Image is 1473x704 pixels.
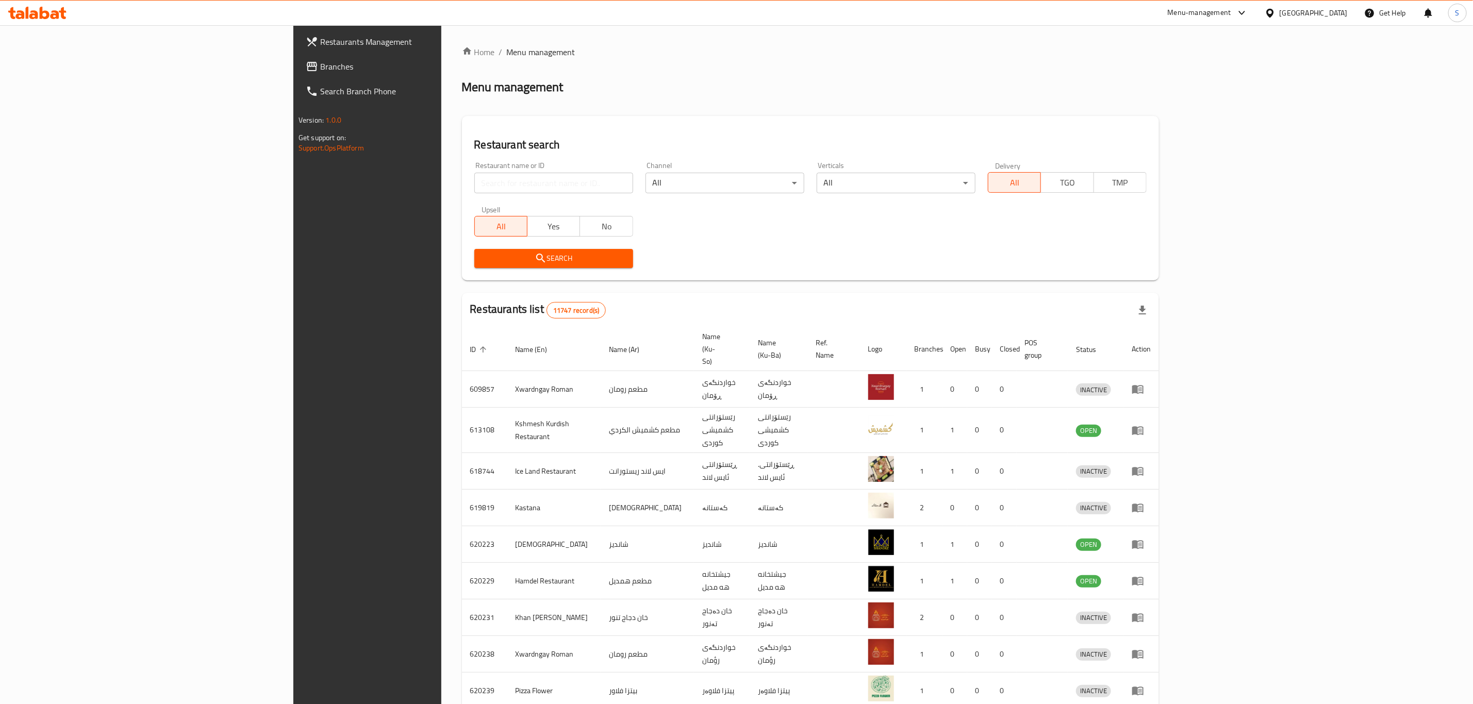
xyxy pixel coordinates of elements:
[906,327,942,371] th: Branches
[1076,648,1111,661] div: INACTIVE
[601,371,694,408] td: مطعم رومان
[507,371,601,408] td: Xwardngay Roman
[750,599,808,636] td: خان دەجاج تەنور
[609,343,653,356] span: Name (Ar)
[816,337,848,361] span: Ref. Name
[325,113,341,127] span: 1.0.0
[967,453,992,490] td: 0
[474,249,633,268] button: Search
[750,453,808,490] td: .ڕێستۆرانتی ئایس لاند
[320,85,531,97] span: Search Branch Phone
[967,327,992,371] th: Busy
[1130,298,1155,323] div: Export file
[601,408,694,453] td: مطعم كشميش الكردي
[868,415,894,441] img: Kshmesh Kurdish Restaurant
[1040,172,1094,193] button: TGO
[995,162,1021,169] label: Delivery
[967,490,992,526] td: 0
[1076,575,1101,587] span: OPEN
[1076,575,1101,588] div: OPEN
[507,408,601,453] td: Kshmesh Kurdish Restaurant
[942,490,967,526] td: 0
[462,46,1159,58] nav: breadcrumb
[1132,424,1151,437] div: Menu
[507,563,601,599] td: Hamdel Restaurant
[942,408,967,453] td: 1
[474,173,633,193] input: Search for restaurant name or ID..
[1098,175,1143,190] span: TMP
[868,566,894,592] img: Hamdel Restaurant
[1076,685,1111,697] span: INACTIVE
[1076,539,1101,550] span: OPEN
[470,343,490,356] span: ID
[547,306,605,315] span: 11747 record(s)
[942,453,967,490] td: 1
[694,408,750,453] td: رێستۆرانتی کشمیشى كوردى
[868,602,894,628] img: Khan Dejaj Tanoor
[868,639,894,665] img: Xwardngay Roman
[868,374,894,400] img: Xwardngay Roman
[817,173,975,193] div: All
[474,216,527,237] button: All
[942,636,967,673] td: 0
[532,219,576,234] span: Yes
[1076,502,1111,514] span: INACTIVE
[992,408,1017,453] td: 0
[601,453,694,490] td: ايس لاند ريستورانت
[1123,327,1159,371] th: Action
[868,493,894,518] img: Kastana
[750,371,808,408] td: خواردنگەی ڕۆمان
[507,599,601,636] td: Khan [PERSON_NAME]
[1455,7,1460,19] span: S
[942,563,967,599] td: 1
[860,327,906,371] th: Logo
[1076,685,1111,697] div: INACTIVE
[988,172,1041,193] button: All
[1132,575,1151,587] div: Menu
[906,599,942,636] td: 2
[1132,465,1151,477] div: Menu
[967,408,992,453] td: 0
[992,175,1037,190] span: All
[967,371,992,408] td: 0
[479,219,523,234] span: All
[1076,425,1101,437] span: OPEN
[750,636,808,673] td: خواردنگەی رؤمان
[601,636,694,673] td: مطعم رومان
[1132,684,1151,697] div: Menu
[1076,612,1111,624] span: INACTIVE
[942,526,967,563] td: 1
[906,371,942,408] td: 1
[297,29,539,54] a: Restaurants Management
[1076,465,1111,477] span: INACTIVE
[601,599,694,636] td: خان دجاج تنور
[906,636,942,673] td: 1
[992,636,1017,673] td: 0
[601,490,694,526] td: [DEMOGRAPHIC_DATA]
[967,636,992,673] td: 0
[547,302,606,319] div: Total records count
[584,219,628,234] span: No
[580,216,633,237] button: No
[646,173,804,193] div: All
[320,60,531,73] span: Branches
[967,526,992,563] td: 0
[601,563,694,599] td: مطعم همديل
[1045,175,1089,190] span: TGO
[507,46,575,58] span: Menu management
[297,54,539,79] a: Branches
[750,408,808,453] td: رێستۆرانتی کشمیشى كوردى
[992,563,1017,599] td: 0
[1076,343,1110,356] span: Status
[297,79,539,104] a: Search Branch Phone
[992,526,1017,563] td: 0
[299,113,324,127] span: Version:
[1076,384,1111,396] span: INACTIVE
[942,327,967,371] th: Open
[758,337,796,361] span: Name (Ku-Ba)
[750,490,808,526] td: کەستانە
